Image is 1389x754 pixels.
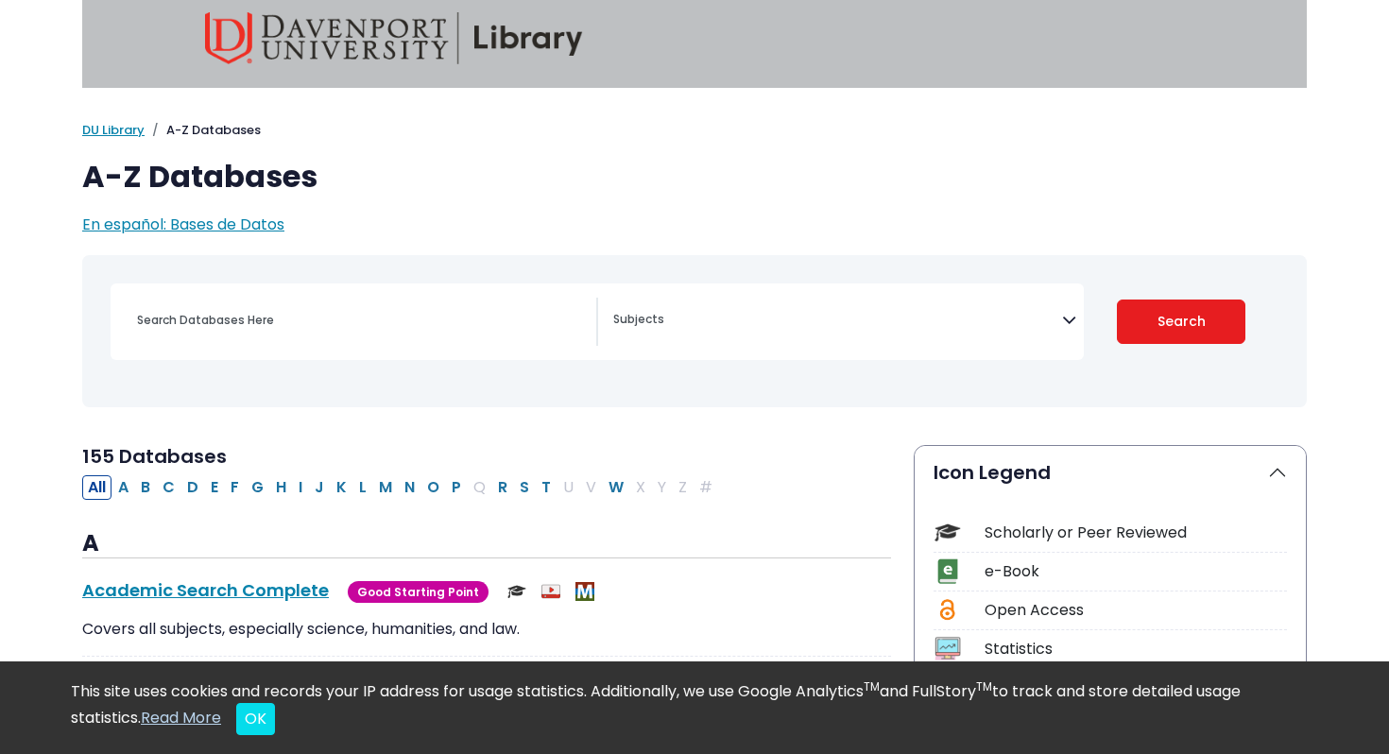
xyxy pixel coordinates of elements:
[135,475,156,500] button: Filter Results B
[492,475,513,500] button: Filter Results R
[112,475,134,500] button: Filter Results A
[915,446,1306,499] button: Icon Legend
[985,560,1287,583] div: e-Book
[985,599,1287,622] div: Open Access
[446,475,467,500] button: Filter Results P
[293,475,308,500] button: Filter Results I
[246,475,269,500] button: Filter Results G
[353,475,372,500] button: Filter Results L
[82,255,1307,407] nav: Search filters
[82,618,891,641] p: Covers all subjects, especially science, humanities, and law.
[399,475,420,500] button: Filter Results N
[603,475,629,500] button: Filter Results W
[82,159,1307,195] h1: A-Z Databases
[205,475,224,500] button: Filter Results E
[141,707,221,728] a: Read More
[82,443,227,470] span: 155 Databases
[348,581,489,603] span: Good Starting Point
[145,121,261,140] li: A-Z Databases
[82,214,284,235] a: En español: Bases de Datos
[935,636,960,661] img: Icon Statistics
[236,703,275,735] button: Close
[309,475,330,500] button: Filter Results J
[575,582,594,601] img: MeL (Michigan electronic Library)
[507,582,526,601] img: Scholarly or Peer Reviewed
[82,121,145,139] a: DU Library
[613,314,1062,329] textarea: Search
[82,475,111,500] button: All
[225,475,245,500] button: Filter Results F
[331,475,352,500] button: Filter Results K
[935,558,960,584] img: Icon e-Book
[157,475,180,500] button: Filter Results C
[126,306,596,334] input: Search database by title or keyword
[514,475,535,500] button: Filter Results S
[82,530,891,558] h3: A
[373,475,398,500] button: Filter Results M
[985,638,1287,660] div: Statistics
[935,597,959,623] img: Icon Open Access
[976,678,992,694] sup: TM
[270,475,292,500] button: Filter Results H
[205,12,583,64] img: Davenport University Library
[421,475,445,500] button: Filter Results O
[82,121,1307,140] nav: breadcrumb
[985,522,1287,544] div: Scholarly or Peer Reviewed
[864,678,880,694] sup: TM
[536,475,557,500] button: Filter Results T
[1117,300,1246,344] button: Submit for Search Results
[82,578,329,602] a: Academic Search Complete
[71,680,1318,735] div: This site uses cookies and records your IP address for usage statistics. Additionally, we use Goo...
[82,475,720,497] div: Alpha-list to filter by first letter of database name
[541,582,560,601] img: Audio & Video
[935,520,960,545] img: Icon Scholarly or Peer Reviewed
[181,475,204,500] button: Filter Results D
